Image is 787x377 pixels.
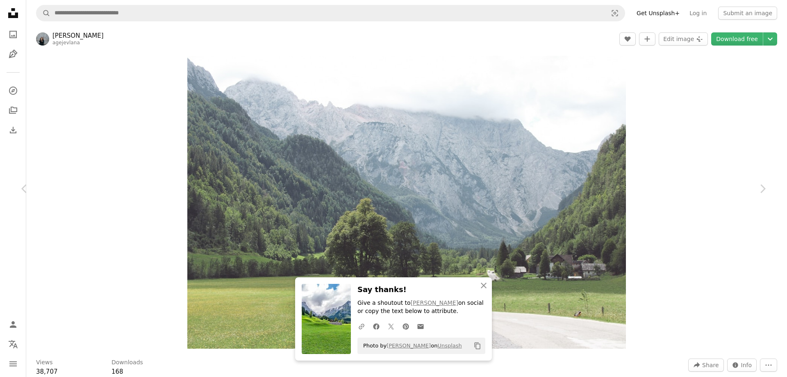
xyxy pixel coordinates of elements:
[471,339,484,353] button: Copy to clipboard
[384,318,398,334] a: Share on Twitter
[685,7,712,20] a: Log in
[111,368,123,375] span: 168
[111,359,143,367] h3: Downloads
[659,32,708,46] button: Edit image
[741,359,752,371] span: Info
[605,5,625,21] button: Visual search
[359,339,462,352] span: Photo by on
[187,56,626,349] img: a road leading to a mountain
[5,316,21,333] a: Log in / Sign up
[5,102,21,119] a: Collections
[36,32,49,46] img: Go to Lana Agejev Grabrović's profile
[36,5,625,21] form: Find visuals sitewide
[632,7,685,20] a: Get Unsplash+
[760,359,777,372] button: More Actions
[727,359,757,372] button: Stats about this image
[619,32,636,46] button: Like
[639,32,655,46] button: Add to Collection
[5,356,21,372] button: Menu
[398,318,413,334] a: Share on Pinterest
[711,32,763,46] a: Download free
[36,359,53,367] h3: Views
[52,32,104,40] a: [PERSON_NAME]
[369,318,384,334] a: Share on Facebook
[763,32,777,46] button: Choose download size
[36,5,50,21] button: Search Unsplash
[357,284,485,296] h3: Say thanks!
[738,149,787,228] a: Next
[411,299,458,306] a: [PERSON_NAME]
[387,343,431,349] a: [PERSON_NAME]
[702,359,719,371] span: Share
[437,343,462,349] a: Unsplash
[5,26,21,43] a: Photos
[187,56,626,349] button: Zoom in on this image
[5,46,21,62] a: Illustrations
[5,336,21,352] button: Language
[5,122,21,138] a: Download History
[718,7,777,20] button: Submit an image
[5,82,21,99] a: Explore
[52,40,80,46] a: agejevlana
[36,368,58,375] span: 38,707
[688,359,723,372] button: Share this image
[357,299,485,315] p: Give a shoutout to on social or copy the text below to attribute.
[413,318,428,334] a: Share over email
